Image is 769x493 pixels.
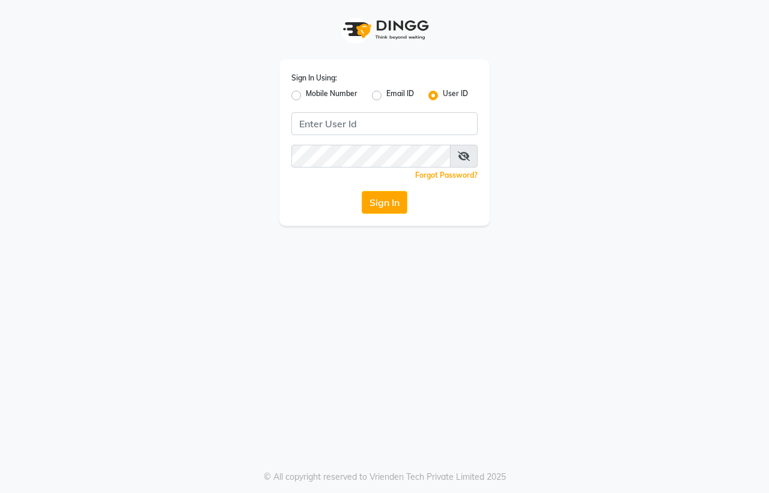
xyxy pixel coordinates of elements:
[291,145,451,168] input: Username
[336,12,433,47] img: logo1.svg
[291,112,478,135] input: Username
[306,88,357,103] label: Mobile Number
[415,171,478,180] a: Forgot Password?
[386,88,414,103] label: Email ID
[362,191,407,214] button: Sign In
[443,88,468,103] label: User ID
[291,73,337,83] label: Sign In Using:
